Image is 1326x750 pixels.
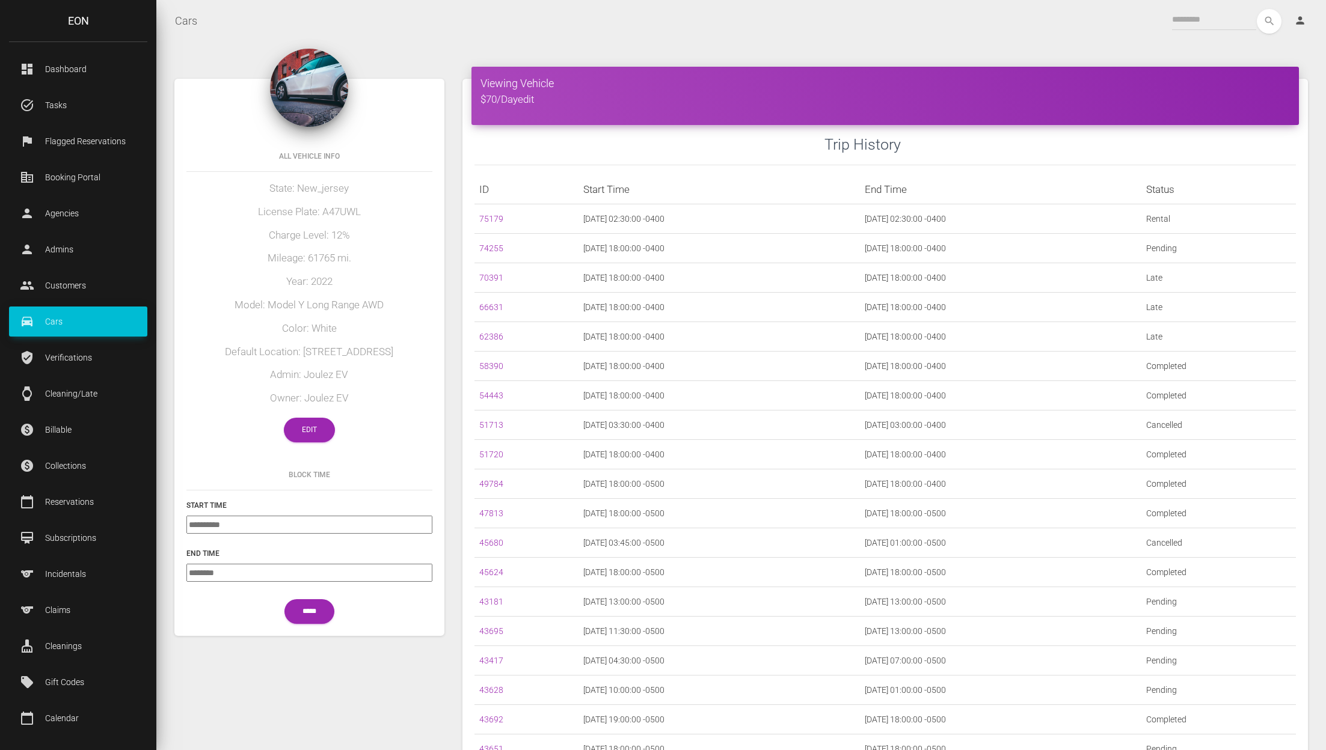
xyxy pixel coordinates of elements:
a: verified_user Verifications [9,343,147,373]
p: Booking Portal [18,168,138,186]
h5: Default Location: [STREET_ADDRESS] [186,345,432,359]
a: paid Collections [9,451,147,481]
td: [DATE] 13:00:00 -0500 [579,587,860,617]
a: 45680 [479,538,503,547]
i: person [1294,14,1306,26]
p: Cleanings [18,637,138,655]
a: corporate_fare Booking Portal [9,162,147,192]
td: Pending [1141,646,1296,675]
td: [DATE] 18:00:00 -0400 [579,352,860,381]
h5: Charge Level: 12% [186,228,432,243]
h5: Color: White [186,322,432,336]
td: Completed [1141,705,1296,734]
td: [DATE] 07:00:00 -0500 [860,646,1141,675]
a: 51720 [479,450,503,459]
a: Cars [175,6,197,36]
a: 75179 [479,214,503,224]
td: [DATE] 18:00:00 -0500 [860,705,1141,734]
td: [DATE] 18:00:00 -0500 [579,558,860,587]
a: 43692 [479,715,503,724]
td: Completed [1141,352,1296,381]
a: paid Billable [9,415,147,445]
td: [DATE] 13:00:00 -0500 [860,617,1141,646]
p: Calendar [18,709,138,727]
td: [DATE] 02:30:00 -0400 [579,204,860,234]
p: Claims [18,601,138,619]
td: [DATE] 19:00:00 -0500 [579,705,860,734]
td: Pending [1141,675,1296,705]
a: flag Flagged Reservations [9,126,147,156]
h5: License Plate: A47UWL [186,205,432,219]
a: 43417 [479,656,503,665]
a: 45624 [479,567,503,577]
td: Pending [1141,617,1296,646]
a: 70391 [479,273,503,282]
th: End Time [860,175,1141,204]
td: [DATE] 18:00:00 -0400 [860,381,1141,410]
td: Completed [1141,499,1296,528]
a: task_alt Tasks [9,90,147,120]
h5: $70/Day [480,93,1290,107]
td: Completed [1141,440,1296,469]
td: [DATE] 18:00:00 -0400 [579,263,860,293]
a: 58390 [479,361,503,371]
h3: Trip History [824,134,1296,155]
a: drive_eta Cars [9,306,147,337]
a: person Agencies [9,198,147,228]
th: Status [1141,175,1296,204]
td: [DATE] 18:00:00 -0500 [860,558,1141,587]
a: calendar_today Calendar [9,703,147,733]
td: [DATE] 18:00:00 -0400 [860,322,1141,352]
h5: Year: 2022 [186,275,432,289]
p: Flagged Reservations [18,132,138,150]
h6: Block Time [186,469,432,480]
th: ID [474,175,579,204]
h5: Admin: Joulez EV [186,368,432,382]
button: search [1257,9,1281,34]
a: cleaning_services Cleanings [9,631,147,661]
p: Tasks [18,96,138,114]
p: Cars [18,312,138,331]
h6: Start Time [186,500,432,511]
td: Late [1141,293,1296,322]
td: [DATE] 03:45:00 -0500 [579,528,860,558]
td: Completed [1141,381,1296,410]
a: people Customers [9,270,147,300]
p: Gift Codes [18,673,138,691]
td: [DATE] 04:30:00 -0500 [579,646,860,675]
th: Start Time [579,175,860,204]
a: 62386 [479,332,503,341]
p: Subscriptions [18,529,138,547]
p: Verifications [18,349,138,367]
p: Admins [18,240,138,258]
a: calendar_today Reservations [9,487,147,517]
td: Completed [1141,558,1296,587]
h5: State: New_jersey [186,181,432,196]
a: person Admins [9,234,147,264]
td: [DATE] 18:00:00 -0400 [860,234,1141,263]
h5: Model: Model Y Long Range AWD [186,298,432,312]
a: card_membership Subscriptions [9,523,147,553]
a: 43181 [479,597,503,606]
td: [DATE] 18:00:00 -0400 [579,234,860,263]
td: Rental [1141,204,1296,234]
h6: All Vehicle Info [186,151,432,162]
a: Edit [284,418,335,442]
a: 74255 [479,243,503,253]
a: sports Incidentals [9,559,147,589]
a: 49784 [479,479,503,489]
td: [DATE] 18:00:00 -0400 [579,322,860,352]
a: 51713 [479,420,503,430]
a: 47813 [479,508,503,518]
td: [DATE] 18:00:00 -0400 [579,440,860,469]
td: [DATE] 18:00:00 -0400 [860,293,1141,322]
td: [DATE] 18:00:00 -0500 [860,499,1141,528]
p: Collections [18,457,138,475]
td: [DATE] 18:00:00 -0400 [860,440,1141,469]
a: 54443 [479,391,503,400]
td: [DATE] 13:00:00 -0500 [860,587,1141,617]
td: [DATE] 10:00:00 -0500 [579,675,860,705]
a: person [1285,9,1317,33]
td: [DATE] 03:30:00 -0400 [579,410,860,440]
